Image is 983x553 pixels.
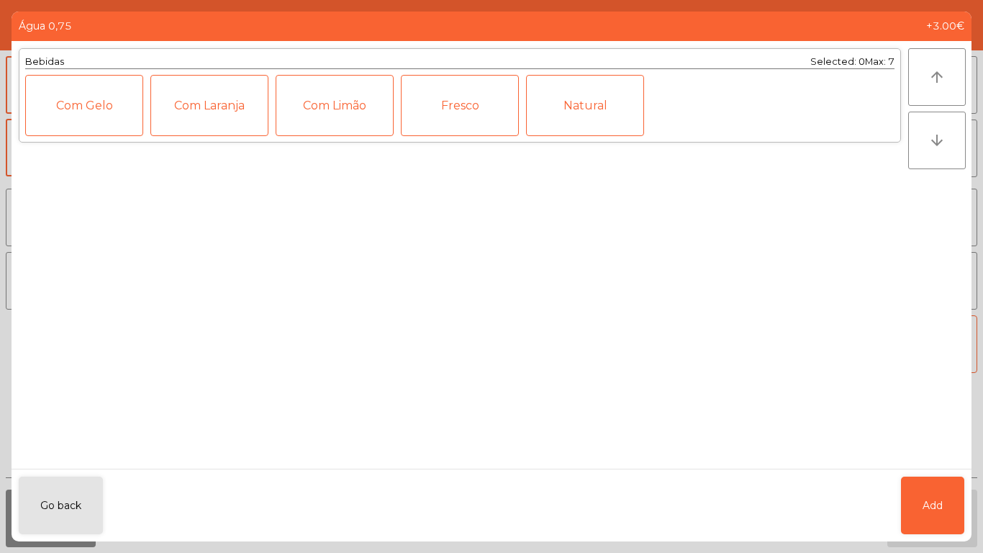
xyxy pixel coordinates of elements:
[19,477,103,534] button: Go back
[928,68,946,86] i: arrow_upward
[810,56,865,67] span: Selected: 0
[401,75,519,136] div: Fresco
[901,477,964,534] button: Add
[19,19,72,34] span: Água 0,75
[865,56,894,67] span: Max: 7
[928,132,946,149] i: arrow_downward
[926,19,964,34] span: +3.00€
[526,75,644,136] div: Natural
[150,75,268,136] div: Com Laranja
[908,48,966,106] button: arrow_upward
[25,55,64,68] div: Bebidas
[25,75,143,136] div: Com Gelo
[923,498,943,513] span: Add
[276,75,394,136] div: Com Limão
[908,112,966,169] button: arrow_downward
